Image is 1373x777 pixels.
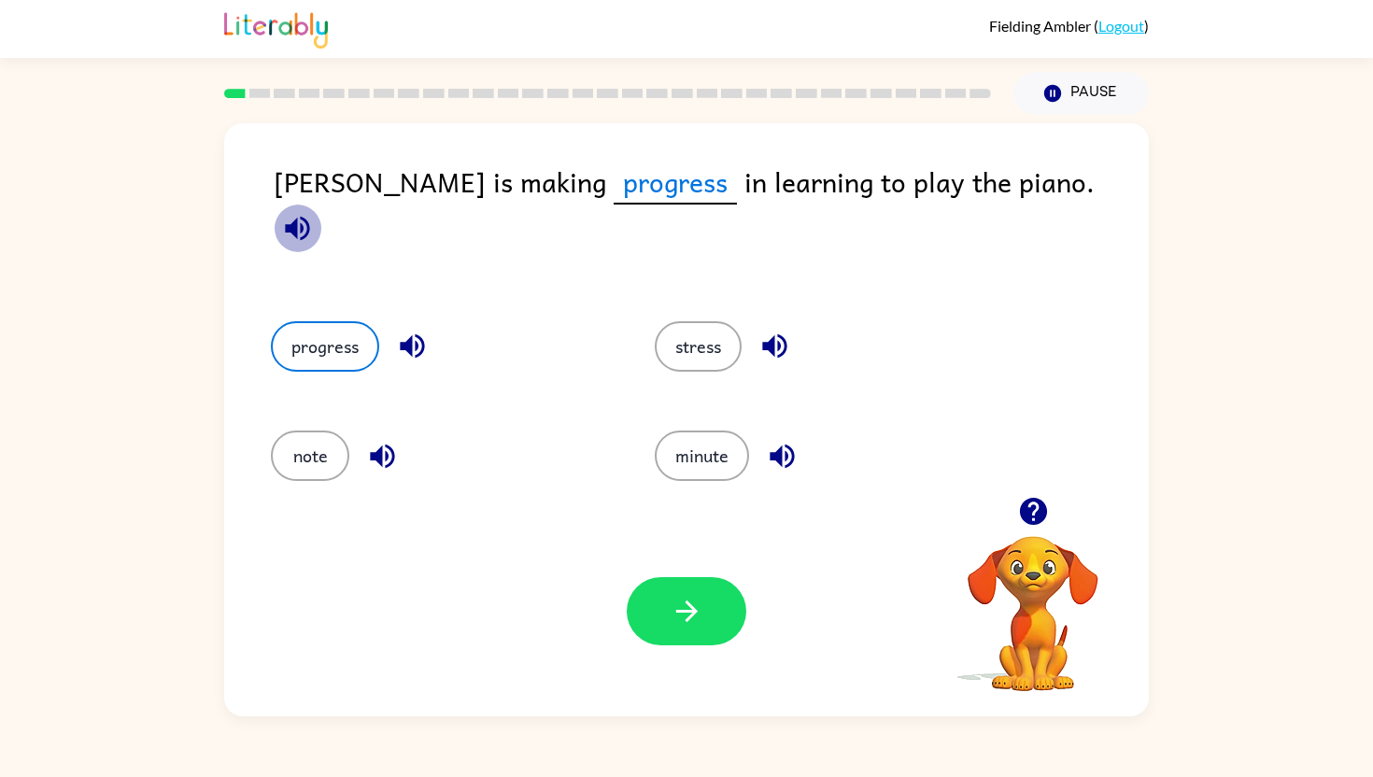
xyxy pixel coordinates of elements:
button: stress [655,321,742,372]
div: [PERSON_NAME] is making in learning to play the piano. [274,161,1149,284]
video: Your browser must support playing .mp4 files to use Literably. Please try using another browser. [940,507,1126,694]
span: progress [614,161,737,205]
div: ( ) [989,17,1149,35]
a: Logout [1098,17,1144,35]
button: Pause [1013,72,1149,115]
span: Fielding Ambler [989,17,1094,35]
button: note [271,431,349,481]
button: minute [655,431,749,481]
button: progress [271,321,379,372]
img: Literably [224,7,328,49]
